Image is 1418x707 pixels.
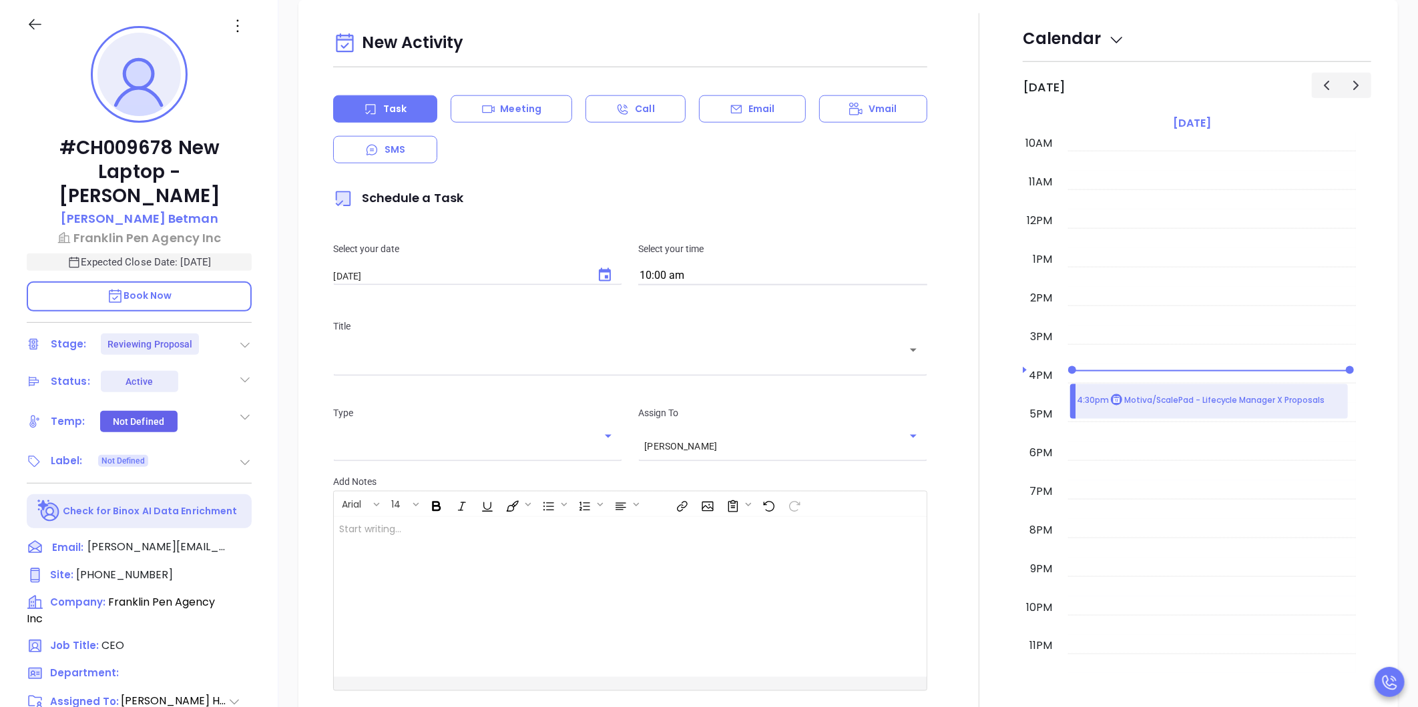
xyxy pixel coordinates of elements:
[500,102,541,116] p: Meeting
[669,493,693,516] span: Insert link
[1023,80,1066,95] h2: [DATE]
[499,493,534,516] span: Fill color or set the text color
[608,493,642,516] span: Align
[333,241,622,256] p: Select your date
[61,209,218,229] a: [PERSON_NAME] Betman
[334,493,383,516] span: Font family
[27,594,215,626] span: Franklin Pen Agency Inc
[1027,290,1055,306] div: 2pm
[1027,522,1055,538] div: 8pm
[1030,251,1055,267] div: 1pm
[385,498,407,507] span: 14
[333,319,927,333] p: Title
[1023,600,1055,616] div: 10pm
[638,241,927,256] p: Select your time
[1027,445,1055,461] div: 6pm
[76,567,173,582] span: [PHONE_NUMBER]
[50,568,73,582] span: Site :
[1027,406,1055,422] div: 5pm
[333,406,622,420] p: Type
[52,539,83,556] span: Email:
[474,493,498,516] span: Underline
[635,102,654,116] p: Call
[37,500,61,523] img: Ai-Enrich-DaqCidB-.svg
[384,493,422,516] span: Font size
[449,493,473,516] span: Italic
[50,666,119,680] span: Department:
[1027,484,1055,500] div: 7pm
[101,454,145,468] span: Not Defined
[27,253,252,271] p: Expected Close Date: [DATE]
[50,595,105,609] span: Company:
[1170,114,1214,133] a: [DATE]
[51,372,90,392] div: Status:
[333,474,927,489] p: Add Notes
[50,638,99,652] span: Job Title:
[1026,368,1055,384] div: 4pm
[571,493,606,516] span: Insert Ordered List
[51,334,87,354] div: Stage:
[1077,394,1325,408] p: 4:30pm Motiva/ScalePad - Lifecycle Manager X Proposals
[904,427,923,446] button: Open
[756,493,780,516] span: Undo
[638,406,927,420] p: Assign To
[1024,213,1055,229] div: 12pm
[1312,73,1342,97] button: Previous day
[599,427,618,446] button: Open
[333,270,583,281] input: MM/DD/YYYY
[383,102,407,116] p: Task
[107,289,172,302] span: Book Now
[51,451,83,471] div: Label:
[1027,638,1055,654] div: 11pm
[781,493,805,516] span: Redo
[1341,73,1371,97] button: Next day
[51,412,85,432] div: Temp:
[126,371,153,392] div: Active
[869,102,897,116] p: Vmail
[1027,561,1055,577] div: 9pm
[27,229,252,247] a: Franklin Pen Agency Inc
[748,102,775,116] p: Email
[97,33,181,116] img: profile-user
[589,259,621,291] button: Choose date, selected date is Oct 2, 2025
[423,493,447,516] span: Bold
[1026,174,1055,190] div: 11am
[113,411,164,432] div: Not Defined
[694,493,718,516] span: Insert Image
[333,27,927,61] div: New Activity
[335,498,368,507] span: Arial
[101,638,124,653] span: CEO
[27,136,252,208] p: #CH009678 New Laptop - [PERSON_NAME]
[385,493,411,516] button: 14
[385,143,405,157] p: SMS
[1023,27,1125,49] span: Calendar
[720,493,754,516] span: Surveys
[535,493,570,516] span: Insert Unordered List
[904,341,923,360] button: Open
[335,493,371,516] button: Arial
[107,333,193,355] div: Reviewing Proposal
[1023,135,1055,151] div: 10am
[63,504,237,518] p: Check for Binox AI Data Enrichment
[1027,329,1055,345] div: 3pm
[87,539,228,555] span: [PERSON_NAME][EMAIL_ADDRESS][DOMAIN_NAME]
[61,209,218,227] p: [PERSON_NAME] Betman
[333,189,463,206] span: Schedule a Task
